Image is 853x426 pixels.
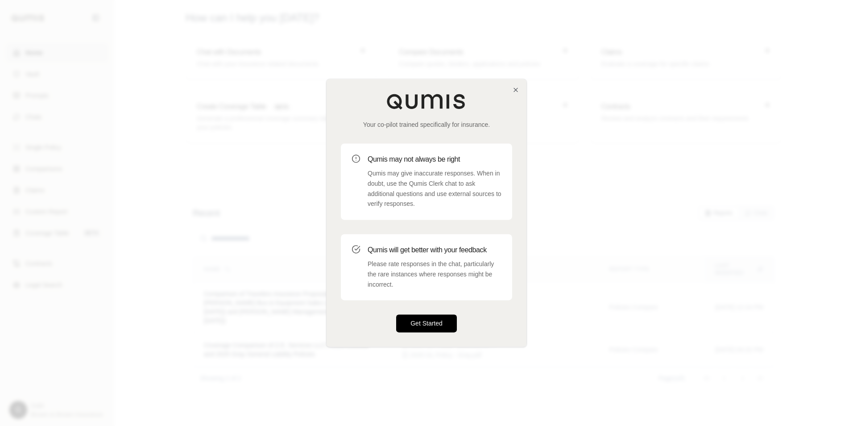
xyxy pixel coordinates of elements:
p: Please rate responses in the chat, particularly the rare instances where responses might be incor... [368,259,501,289]
p: Qumis may give inaccurate responses. When in doubt, use the Qumis Clerk chat to ask additional qu... [368,168,501,209]
p: Your co-pilot trained specifically for insurance. [341,120,512,129]
h3: Qumis may not always be right [368,154,501,165]
button: Get Started [396,315,457,333]
img: Qumis Logo [386,93,467,109]
h3: Qumis will get better with your feedback [368,245,501,255]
